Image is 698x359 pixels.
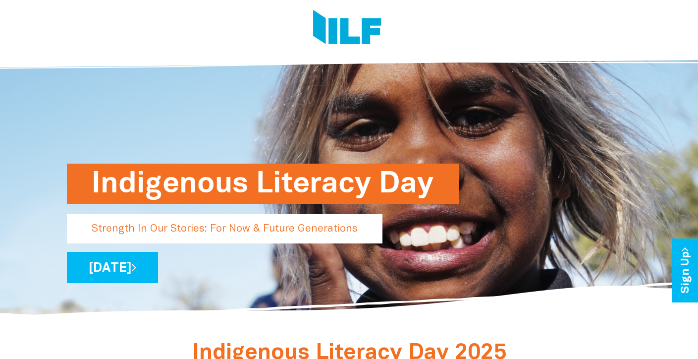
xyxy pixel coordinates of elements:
[313,10,381,47] img: Logo
[92,164,434,204] h1: Indigenous Literacy Day
[67,214,382,243] p: Strength In Our Stories: For Now & Future Generations
[67,252,158,283] a: [DATE]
